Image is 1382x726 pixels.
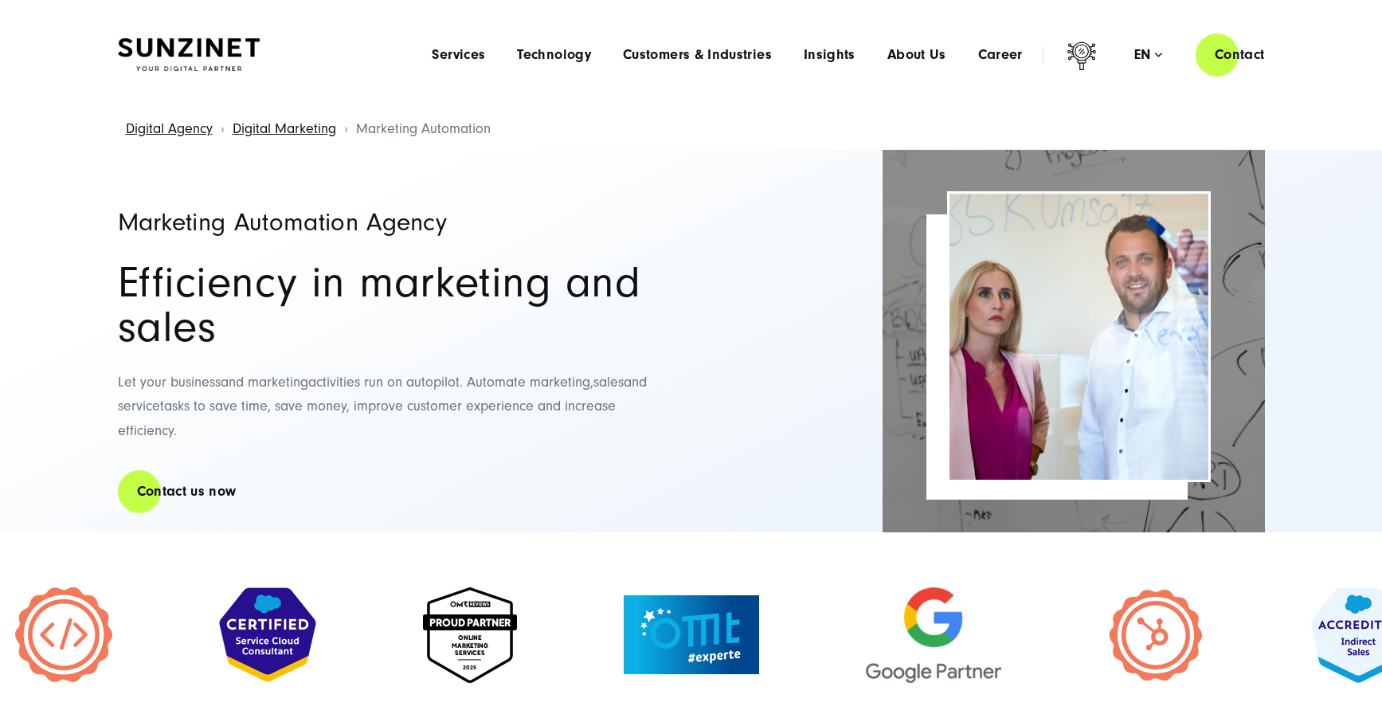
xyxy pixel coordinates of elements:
[866,587,1001,683] img: Certified Google Partner Badge
[590,374,593,390] span: ,
[623,47,772,63] a: Customers & Industries
[432,47,485,63] a: Services
[118,261,675,350] h2: Efficiency in marketing and sales
[1196,32,1284,77] a: Contact
[356,120,491,137] span: Marketing Automation
[308,374,590,390] span: activities run on autopilot. Automate marketing
[118,210,675,235] h1: Marketing Automation Agency
[517,47,591,63] a: Technology
[949,194,1208,480] img: Marketing Automation Agency Header | Man and woman brainstorming together and taking notes
[118,374,221,390] span: Let your business
[15,587,112,682] img: Certified HubSpot CMS developer - HubSpot Consulting and implementation Partner Agency
[804,47,855,63] a: Insights
[978,47,1023,63] a: Career
[118,398,616,439] span: tasks to save time, save money, improve customer experience and increase efficiency.
[221,374,308,390] span: and marketing
[423,587,517,683] img: Online marketing services 2025 - Digital Agentur SUNZNET - OMR Proud Partner
[126,120,213,137] a: Digital Agency
[118,38,260,72] img: SUNZINET Full Service Digital Agentur
[219,587,316,682] img: Certified Salesforce Service Cloud Consultant - Salesforce Consulting and implementation Partner ...
[883,150,1265,532] img: Full-Service Digitalagentur SUNZINET - Integration & Process Automation_2
[1134,47,1162,63] div: en
[1108,587,1204,683] img: Certified HubSpot Expert Badge
[624,595,759,674] img: OMT Expert Badge - Digital Marketing Agency SUNZINET
[233,120,336,137] a: Digital Marketing
[887,47,946,63] a: About Us
[593,374,624,390] span: sales
[118,469,256,514] a: Contact us now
